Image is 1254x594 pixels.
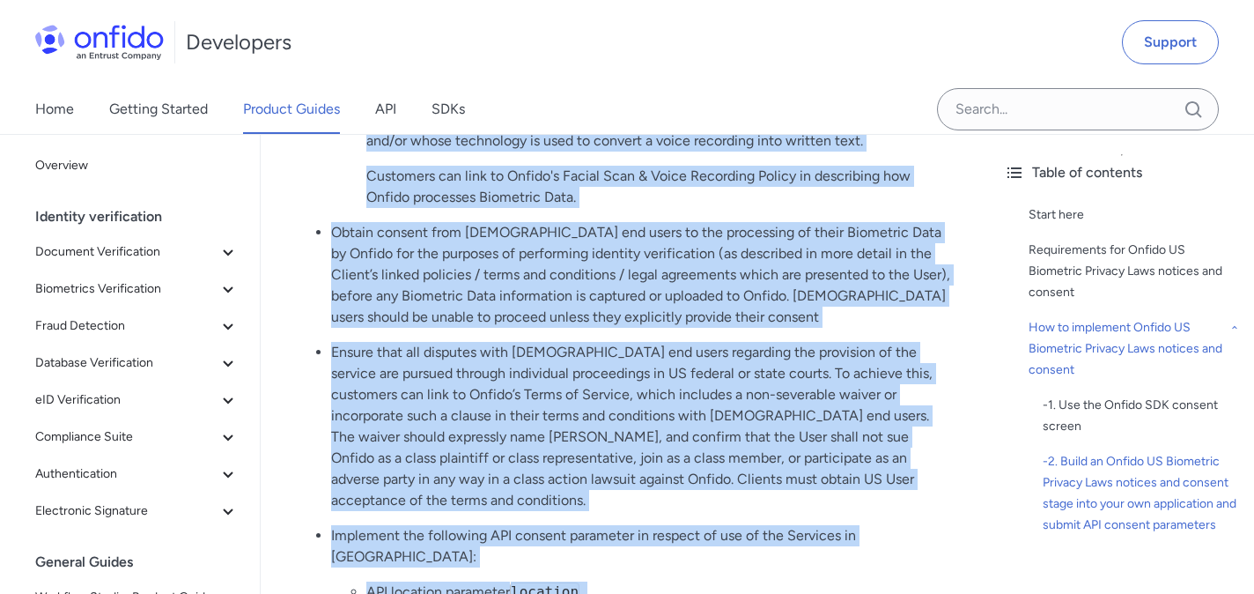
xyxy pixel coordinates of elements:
a: SDKs [432,85,465,134]
button: Fraud Detection [28,308,246,344]
button: eID Verification [28,382,246,418]
span: eID Verification [35,390,218,411]
span: Electronic Signature [35,501,218,522]
div: General Guides [35,545,253,580]
span: Compliance Suite [35,427,218,448]
a: -1. Use the Onfido SDK consent screen [1043,395,1240,437]
span: Database Verification [35,353,218,374]
img: Onfido Logo [35,25,164,60]
button: Database Verification [28,345,246,381]
a: How to implement Onfido US Biometric Privacy Laws notices and consent [1029,317,1240,381]
a: Product Guides [243,85,340,134]
a: Overview [28,148,246,183]
a: Start here [1029,204,1240,226]
p: Obtain consent from [DEMOGRAPHIC_DATA] end users to the processing of their Biometric Data by Onf... [331,222,955,328]
p: Implement the following API consent parameter in respect of use of the Services in [GEOGRAPHIC_DA... [331,525,955,568]
input: Onfido search input field [937,88,1219,130]
span: Biometrics Verification [35,278,218,300]
div: - 1. Use the Onfido SDK consent screen [1043,395,1240,437]
span: Authentication [35,464,218,485]
button: Authentication [28,457,246,492]
button: Compliance Suite [28,420,246,455]
a: API [375,85,396,134]
button: Biometrics Verification [28,271,246,307]
p: Ensure that all disputes with [DEMOGRAPHIC_DATA] end users regarding the provision of the service... [331,342,955,511]
button: Electronic Signature [28,494,246,529]
h1: Developers [186,28,291,56]
a: Requirements for Onfido US Biometric Privacy Laws notices and consent [1029,240,1240,303]
button: Document Verification [28,234,246,270]
a: Getting Started [109,85,208,134]
span: Fraud Detection [35,316,218,337]
div: Table of contents [1004,162,1240,183]
p: Customers can link to Onfido's Facial Scan & Voice Recording Policy in describing how Onfido proc... [366,166,955,208]
div: Identity verification [35,199,253,234]
a: Support [1122,20,1219,64]
a: Home [35,85,74,134]
span: Document Verification [35,241,218,263]
span: Overview [35,155,239,176]
div: - 2. Build an Onfido US Biometric Privacy Laws notices and consent stage into your own applicatio... [1043,451,1240,536]
a: -2. Build an Onfido US Biometric Privacy Laws notices and consent stage into your own application... [1043,451,1240,536]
